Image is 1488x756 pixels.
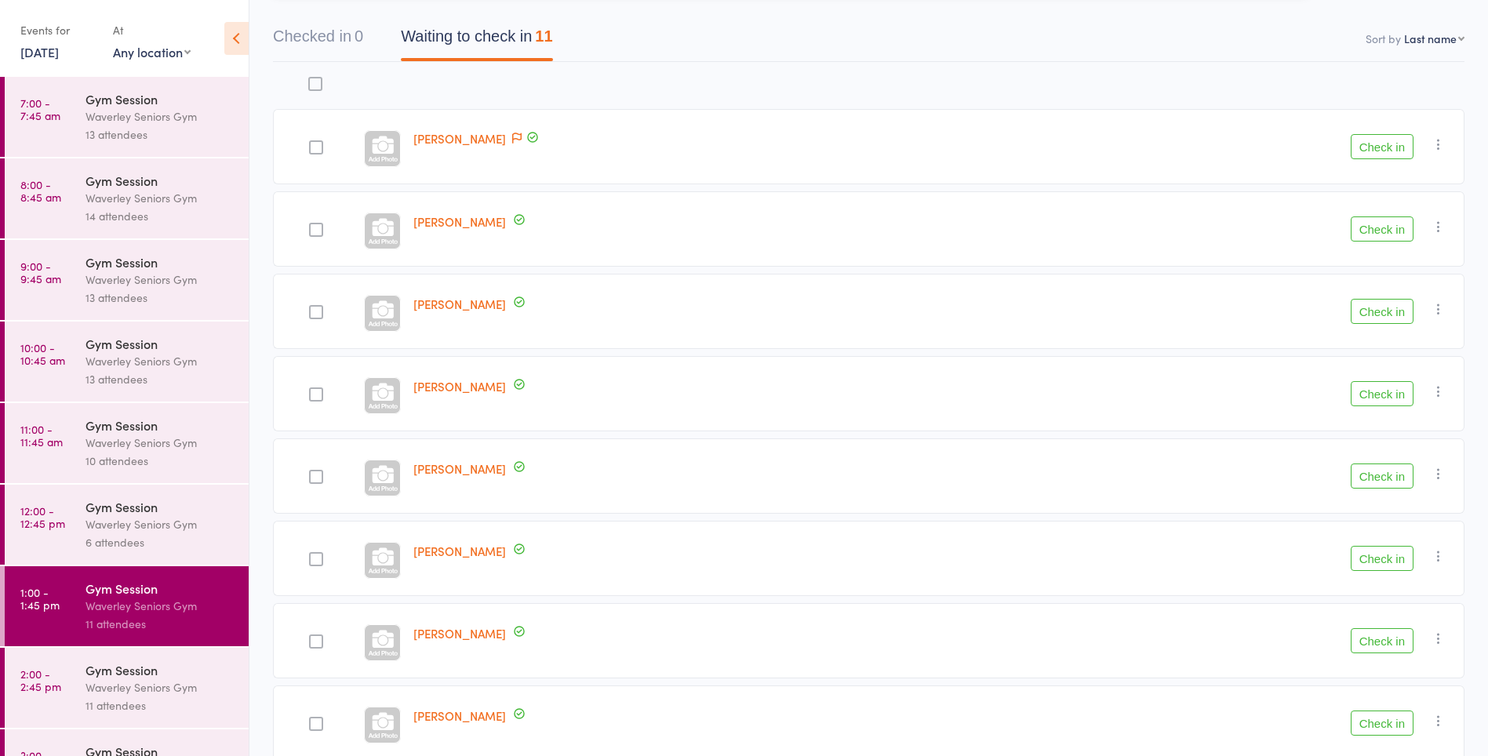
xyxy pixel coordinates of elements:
[85,661,235,678] div: Gym Session
[1351,381,1413,406] button: Check in
[5,403,249,483] a: 11:00 -11:45 amGym SessionWaverley Seniors Gym10 attendees
[85,189,235,207] div: Waverley Seniors Gym
[20,17,97,43] div: Events for
[1351,711,1413,736] button: Check in
[401,20,552,61] button: Waiting to check in11
[85,533,235,551] div: 6 attendees
[113,43,191,60] div: Any location
[85,289,235,307] div: 13 attendees
[85,335,235,352] div: Gym Session
[85,452,235,470] div: 10 attendees
[5,77,249,157] a: 7:00 -7:45 amGym SessionWaverley Seniors Gym13 attendees
[85,498,235,515] div: Gym Session
[85,696,235,714] div: 11 attendees
[85,370,235,388] div: 13 attendees
[20,586,60,611] time: 1:00 - 1:45 pm
[5,485,249,565] a: 12:00 -12:45 pmGym SessionWaverley Seniors Gym6 attendees
[413,707,506,724] a: [PERSON_NAME]
[20,178,61,203] time: 8:00 - 8:45 am
[355,27,363,45] div: 0
[20,341,65,366] time: 10:00 - 10:45 am
[20,423,63,448] time: 11:00 - 11:45 am
[1351,463,1413,489] button: Check in
[85,580,235,597] div: Gym Session
[85,125,235,144] div: 13 attendees
[413,296,506,312] a: [PERSON_NAME]
[1351,134,1413,159] button: Check in
[85,253,235,271] div: Gym Session
[5,648,249,728] a: 2:00 -2:45 pmGym SessionWaverley Seniors Gym11 attendees
[535,27,552,45] div: 11
[273,20,363,61] button: Checked in0
[1404,31,1457,46] div: Last name
[20,43,59,60] a: [DATE]
[85,597,235,615] div: Waverley Seniors Gym
[85,515,235,533] div: Waverley Seniors Gym
[85,90,235,107] div: Gym Session
[1351,628,1413,653] button: Check in
[413,625,506,642] a: [PERSON_NAME]
[5,240,249,320] a: 9:00 -9:45 amGym SessionWaverley Seniors Gym13 attendees
[85,107,235,125] div: Waverley Seniors Gym
[20,667,61,692] time: 2:00 - 2:45 pm
[1366,31,1401,46] label: Sort by
[113,17,191,43] div: At
[413,130,506,147] a: [PERSON_NAME]
[20,96,60,122] time: 7:00 - 7:45 am
[85,434,235,452] div: Waverley Seniors Gym
[5,566,249,646] a: 1:00 -1:45 pmGym SessionWaverley Seniors Gym11 attendees
[413,213,506,230] a: [PERSON_NAME]
[85,678,235,696] div: Waverley Seniors Gym
[413,543,506,559] a: [PERSON_NAME]
[1351,546,1413,571] button: Check in
[5,322,249,402] a: 10:00 -10:45 amGym SessionWaverley Seniors Gym13 attendees
[85,172,235,189] div: Gym Session
[85,207,235,225] div: 14 attendees
[85,615,235,633] div: 11 attendees
[85,352,235,370] div: Waverley Seniors Gym
[1351,216,1413,242] button: Check in
[5,158,249,238] a: 8:00 -8:45 amGym SessionWaverley Seniors Gym14 attendees
[85,271,235,289] div: Waverley Seniors Gym
[20,260,61,285] time: 9:00 - 9:45 am
[20,504,65,529] time: 12:00 - 12:45 pm
[413,378,506,394] a: [PERSON_NAME]
[85,416,235,434] div: Gym Session
[1351,299,1413,324] button: Check in
[413,460,506,477] a: [PERSON_NAME]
